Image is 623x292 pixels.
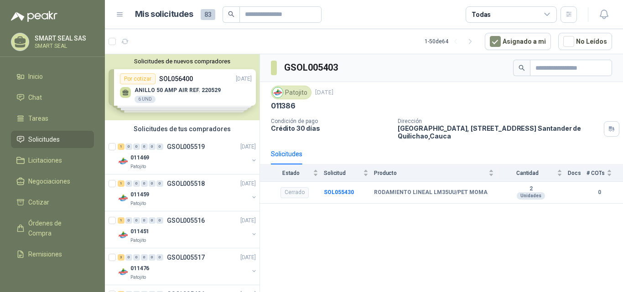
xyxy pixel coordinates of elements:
[240,179,256,188] p: [DATE]
[28,113,48,123] span: Tareas
[156,217,163,224] div: 0
[118,217,125,224] div: 1
[141,180,148,187] div: 0
[28,134,60,144] span: Solicitudes
[167,254,205,261] p: GSOL005517
[118,143,125,150] div: 1
[11,89,94,106] a: Chat
[240,216,256,225] p: [DATE]
[11,68,94,85] a: Inicio
[425,34,478,49] div: 1 - 50 de 64
[240,253,256,262] p: [DATE]
[125,254,132,261] div: 0
[130,264,149,273] p: 011476
[11,246,94,263] a: Remisiones
[324,170,361,176] span: Solicitud
[156,180,163,187] div: 0
[130,190,149,199] p: 011459
[118,266,129,277] img: Company Logo
[133,254,140,261] div: 0
[118,180,125,187] div: 1
[324,189,354,195] a: SOL055430
[240,143,256,151] p: [DATE]
[28,72,43,82] span: Inicio
[141,143,148,150] div: 0
[167,143,205,150] p: GSOL005519
[271,124,390,132] p: Crédito 30 días
[374,189,488,196] b: RODAMIENTO LINEAL LM35UU/PET MOMA
[374,164,499,181] th: Producto
[156,254,163,261] div: 0
[499,170,555,176] span: Cantidad
[558,33,612,50] button: No Leídos
[587,164,623,181] th: # COTs
[28,155,62,165] span: Licitaciones
[398,124,600,140] p: [GEOGRAPHIC_DATA], [STREET_ADDRESS] Santander de Quilichao , Cauca
[284,61,339,75] h3: GSOL005403
[118,215,258,244] a: 1 0 0 0 0 0 GSOL005516[DATE] Company Logo011451Patojito
[109,58,256,65] button: Solicitudes de nuevos compradores
[133,143,140,150] div: 0
[28,218,85,238] span: Órdenes de Compra
[517,192,545,200] div: Unidades
[271,170,311,176] span: Estado
[280,187,309,198] div: Cerrado
[271,149,302,159] div: Solicitudes
[130,163,146,170] p: Patojito
[130,200,146,207] p: Patojito
[374,170,487,176] span: Producto
[130,154,149,162] p: 011469
[11,194,94,211] a: Cotizar
[11,266,94,284] a: Configuración
[271,118,390,124] p: Condición de pago
[118,178,258,207] a: 1 0 0 0 0 0 GSOL005518[DATE] Company Logo011459Patojito
[149,254,156,261] div: 0
[135,8,193,21] h1: Mis solicitudes
[11,152,94,169] a: Licitaciones
[201,9,215,20] span: 83
[130,237,146,244] p: Patojito
[149,143,156,150] div: 0
[156,143,163,150] div: 0
[130,227,149,236] p: 011451
[130,274,146,281] p: Patojito
[273,87,283,97] img: Company Logo
[28,197,49,207] span: Cotizar
[11,11,57,22] img: Logo peakr
[28,92,42,102] span: Chat
[11,173,94,190] a: Negociaciones
[519,65,525,71] span: search
[133,180,140,187] div: 0
[28,249,62,259] span: Remisiones
[587,188,612,197] b: 0
[499,185,562,193] b: 2
[499,164,568,181] th: Cantidad
[35,35,92,41] p: SMART SEAL SAS
[587,170,605,176] span: # COTs
[125,143,132,150] div: 0
[568,164,587,181] th: Docs
[271,101,296,111] p: 011386
[118,252,258,281] a: 3 0 0 0 0 0 GSOL005517[DATE] Company Logo011476Patojito
[141,254,148,261] div: 0
[133,217,140,224] div: 0
[125,180,132,187] div: 0
[271,86,311,99] div: Patojito
[118,156,129,167] img: Company Logo
[149,217,156,224] div: 0
[141,217,148,224] div: 0
[125,217,132,224] div: 0
[118,230,129,241] img: Company Logo
[324,164,374,181] th: Solicitud
[118,254,125,261] div: 3
[118,193,129,204] img: Company Logo
[149,180,156,187] div: 0
[28,176,70,186] span: Negociaciones
[11,215,94,242] a: Órdenes de Compra
[167,180,205,187] p: GSOL005518
[118,141,258,170] a: 1 0 0 0 0 0 GSOL005519[DATE] Company Logo011469Patojito
[11,110,94,127] a: Tareas
[472,10,491,20] div: Todas
[485,33,551,50] button: Asignado a mi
